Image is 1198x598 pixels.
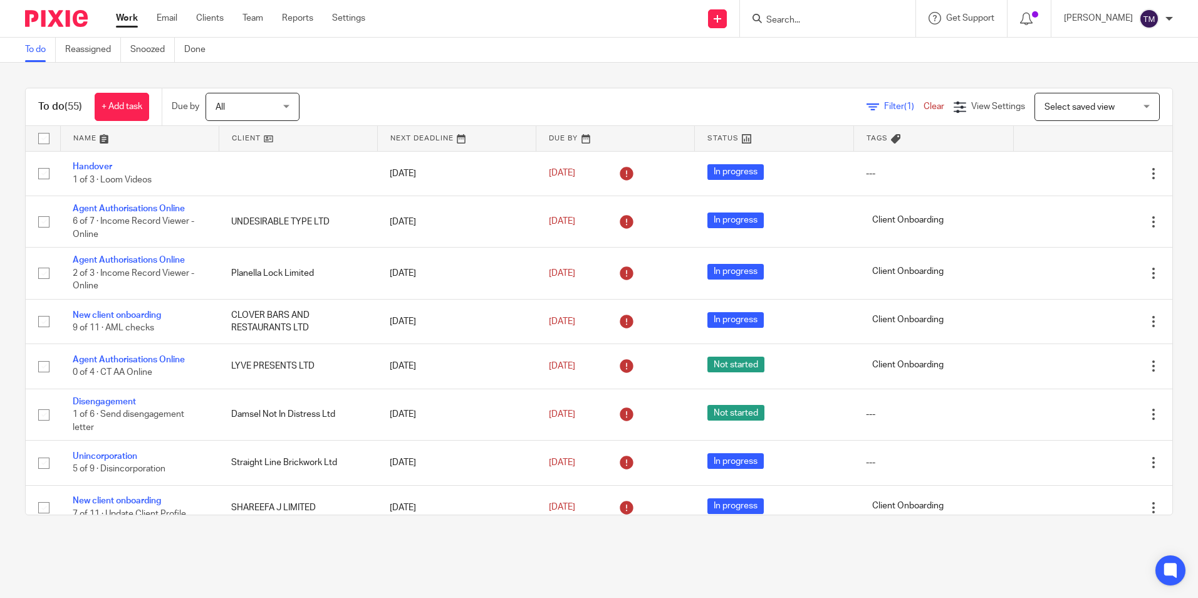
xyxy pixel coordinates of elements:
[73,269,194,291] span: 2 of 3 · Income Record Viewer - Online
[377,344,536,389] td: [DATE]
[866,167,1001,180] div: ---
[219,299,377,344] td: CLOVER BARS AND RESTAURANTS LTD
[184,38,215,62] a: Done
[549,410,575,419] span: [DATE]
[73,311,161,320] a: New client onboarding
[765,15,878,26] input: Search
[1044,103,1115,112] span: Select saved view
[1139,9,1159,29] img: svg%3E
[707,357,764,372] span: Not started
[924,102,944,111] a: Clear
[866,408,1001,421] div: ---
[549,317,575,326] span: [DATE]
[707,264,764,280] span: In progress
[73,510,186,518] span: 7 of 11 · Update Client Profile
[332,12,365,24] a: Settings
[73,355,185,364] a: Agent Authorisations Online
[377,485,536,530] td: [DATE]
[549,269,575,278] span: [DATE]
[73,452,137,461] a: Unincorporation
[38,100,82,113] h1: To do
[707,405,764,421] span: Not started
[73,162,112,171] a: Handover
[377,441,536,485] td: [DATE]
[377,299,536,344] td: [DATE]
[866,498,950,514] span: Client Onboarding
[73,496,161,505] a: New client onboarding
[707,453,764,469] span: In progress
[707,212,764,228] span: In progress
[116,12,138,24] a: Work
[549,217,575,226] span: [DATE]
[196,12,224,24] a: Clients
[549,362,575,370] span: [DATE]
[867,135,888,142] span: Tags
[73,465,165,474] span: 5 of 9 · Disincorporation
[73,410,184,432] span: 1 of 6 · Send disengagement letter
[73,256,185,265] a: Agent Authorisations Online
[73,397,136,406] a: Disengagement
[971,102,1025,111] span: View Settings
[219,196,377,247] td: UNDESIRABLE TYPE LTD
[65,38,121,62] a: Reassigned
[377,248,536,299] td: [DATE]
[25,10,88,27] img: Pixie
[884,102,924,111] span: Filter
[95,93,149,121] a: + Add task
[219,344,377,389] td: LYVE PRESENTS LTD
[73,204,185,213] a: Agent Authorisations Online
[866,312,950,328] span: Client Onboarding
[73,176,152,184] span: 1 of 3 · Loom Videos
[549,169,575,178] span: [DATE]
[242,12,263,24] a: Team
[549,458,575,467] span: [DATE]
[73,218,194,239] span: 6 of 7 · Income Record Viewer - Online
[1064,12,1133,24] p: [PERSON_NAME]
[157,12,177,24] a: Email
[219,485,377,530] td: SHAREEFA J LIMITED
[866,212,950,228] span: Client Onboarding
[130,38,175,62] a: Snoozed
[707,312,764,328] span: In progress
[377,196,536,247] td: [DATE]
[219,389,377,440] td: Damsel Not In Distress Ltd
[25,38,56,62] a: To do
[707,164,764,180] span: In progress
[866,264,950,280] span: Client Onboarding
[172,100,199,113] p: Due by
[904,102,914,111] span: (1)
[866,456,1001,469] div: ---
[377,151,536,196] td: [DATE]
[866,357,950,372] span: Client Onboarding
[219,248,377,299] td: Planella Lock Limited
[73,323,154,332] span: 9 of 11 · AML checks
[73,369,152,377] span: 0 of 4 · CT AA Online
[707,498,764,514] span: In progress
[946,14,994,23] span: Get Support
[65,102,82,112] span: (55)
[219,441,377,485] td: Straight Line Brickwork Ltd
[377,389,536,440] td: [DATE]
[282,12,313,24] a: Reports
[216,103,225,112] span: All
[549,503,575,512] span: [DATE]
